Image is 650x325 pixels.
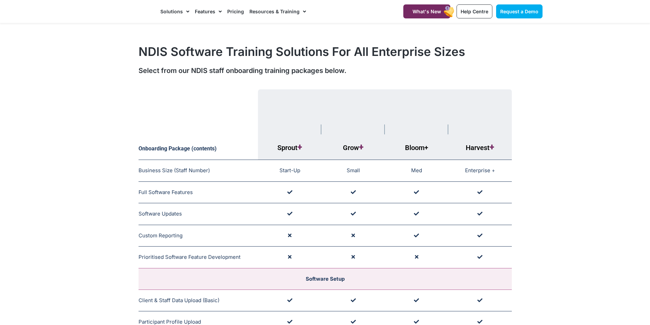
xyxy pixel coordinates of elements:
[306,276,345,282] span: Software Setup
[332,111,374,140] img: svg+xml;nitro-empty-id=NjQxOjQ1NA==-1;base64,PHN2ZyB2aWV3Qm94PSIwIDAgMTIzIDg1IiB3aWR0aD0iMTIzIiBo...
[321,160,385,182] td: Small
[461,9,488,14] span: Help Centre
[139,89,258,160] th: Onboarding Package (contents)
[343,144,363,152] span: Grow
[139,225,258,247] td: Custom Reporting
[298,142,302,152] span: +
[500,9,538,14] span: Request a Demo
[359,142,363,152] span: +
[258,160,321,182] td: Start-Up
[424,144,428,152] span: +
[466,144,494,152] span: Harvest
[139,247,258,268] td: Prioritised Software Feature Development
[139,167,210,174] span: Business Size (Staff Number)
[139,65,512,76] div: Select from our NDIS staff onboarding training packages below.
[395,99,437,140] img: svg+xml;nitro-empty-id=NjQxOjcyMA==-1;base64,PHN2ZyB2aWV3Qm94PSIwIDAgMTIzIDEyMiIgd2lkdGg9IjEyMyIg...
[139,203,258,225] td: Software Updates
[385,160,448,182] td: Med
[139,189,193,195] span: Full Software Features
[277,144,302,152] span: Sprout
[405,144,428,152] span: Bloom
[139,290,258,311] td: Client & Staff Data Upload (Basic)
[108,6,154,17] img: CareMaster Logo
[490,142,494,152] span: +
[413,9,441,14] span: What's New
[496,4,543,18] a: Request a Demo
[457,4,492,18] a: Help Centre
[468,96,492,140] img: svg+xml;nitro-empty-id=NjQxOjk1OQ==-1;base64,PHN2ZyB2aWV3Qm94PSIwIDAgNjkgMTI4IiB3aWR0aD0iNjkiIGhl...
[139,44,512,59] h1: NDIS Software Training Solutions For All Enterprise Sizes
[448,160,512,182] td: Enterprise +
[403,4,450,18] a: What's New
